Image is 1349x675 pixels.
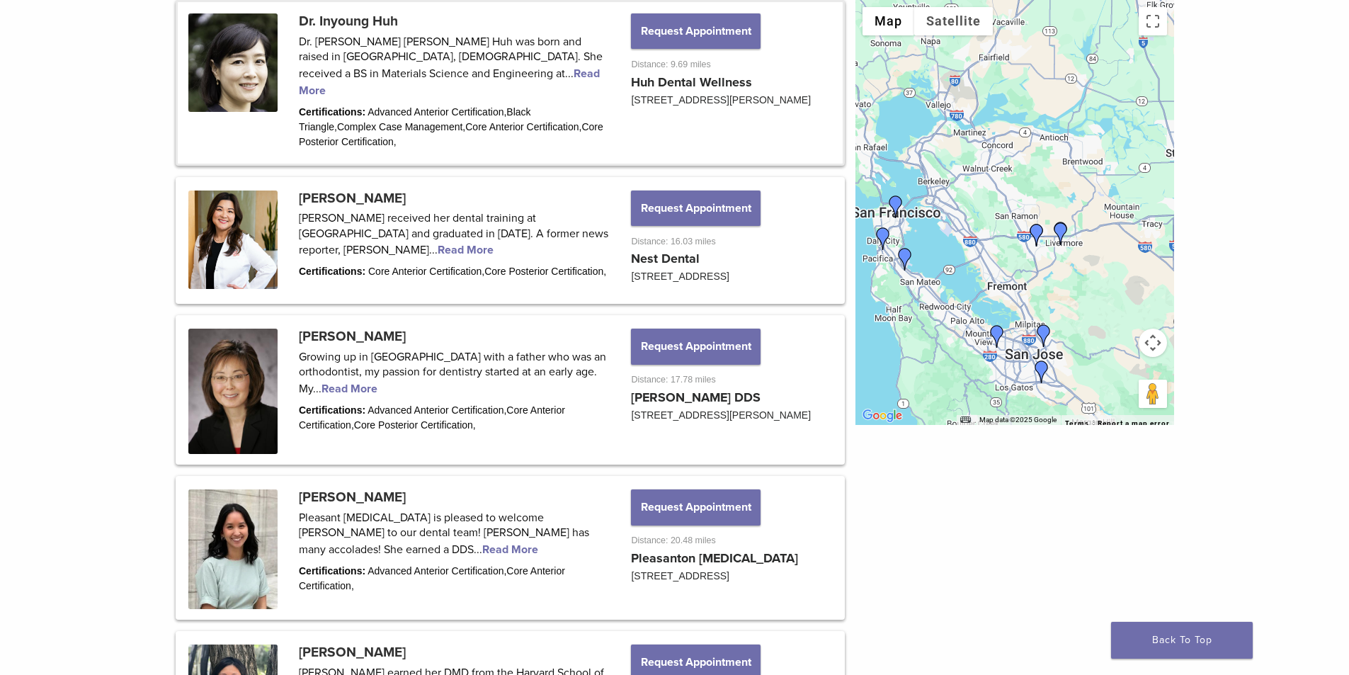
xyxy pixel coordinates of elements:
[1065,419,1089,428] a: Terms (opens in new tab)
[631,191,760,226] button: Request Appointment
[631,489,760,525] button: Request Appointment
[1098,419,1170,427] a: Report a map error
[894,248,916,271] div: DR. Jennifer Chew
[914,7,993,35] button: Show satellite imagery
[1139,7,1167,35] button: Toggle fullscreen view
[979,416,1057,424] span: Map data ©2025 Google
[631,13,760,49] button: Request Appointment
[1139,380,1167,408] button: Drag Pegman onto the map to open Street View
[863,7,914,35] button: Show street map
[1025,224,1048,246] div: Dr. Maggie Chao
[1032,324,1055,347] div: Dr.Nancy Shiba
[631,329,760,364] button: Request Appointment
[1030,361,1053,383] div: Dr. Dennis Baik
[986,325,1008,348] div: Dr. Inyoung Huh
[884,195,907,218] div: Dr. Edward Orson
[1049,222,1072,245] div: Dr. John Chan
[960,415,970,425] button: Keyboard shortcuts
[859,407,906,425] img: Google
[1049,222,1072,244] div: Dr. Joshua Solomon
[1111,622,1253,659] a: Back To Top
[1139,329,1167,357] button: Map camera controls
[872,227,894,250] div: Andrew Dela Rama
[859,407,906,425] a: Open this area in Google Maps (opens a new window)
